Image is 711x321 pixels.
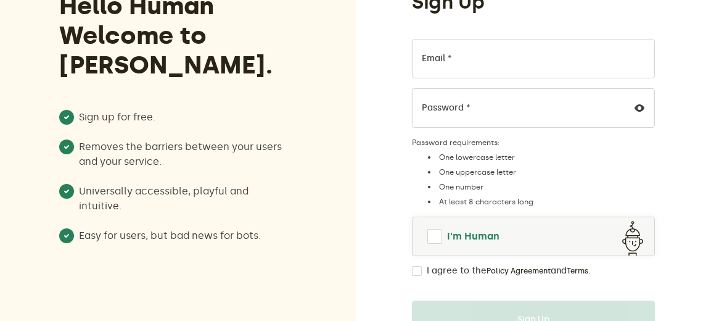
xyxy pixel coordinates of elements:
label: Password * [422,103,471,113]
li: One uppercase letter [424,167,655,177]
li: One number [424,182,655,192]
li: Sign up for free. [59,110,290,125]
input: Email * [412,39,655,78]
li: At least 8 characters long [424,197,655,207]
li: One lowercase letter [424,152,655,162]
li: Removes the barriers between your users and your service. [59,140,290,169]
a: Policy Agreement [487,266,551,276]
a: Terms [567,266,588,276]
label: Password requirements: [412,138,655,148]
li: Easy for users, but bad news for bots. [59,228,290,243]
span: I'm Human [447,229,499,244]
li: Universally accessible, playful and intuitive. [59,184,290,214]
label: Email * [422,54,452,64]
label: I agree to the and . [427,266,591,276]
